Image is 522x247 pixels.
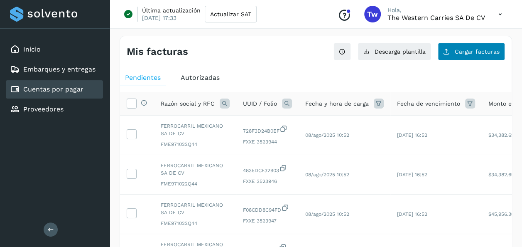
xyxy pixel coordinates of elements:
span: FXXE 3523947 [243,217,292,225]
button: Actualizar SAT [205,6,257,22]
span: UUID / Folio [243,99,277,108]
div: Cuentas por pagar [6,80,103,99]
span: F08CDD8C94FD [243,204,292,214]
button: Descarga plantilla [358,43,431,60]
span: FERROCARRIL MEXICANO SA DE CV [161,201,230,216]
span: Descarga plantilla [375,49,426,54]
span: FERROCARRIL MEXICANO SA DE CV [161,122,230,137]
span: 08/ago/2025 10:52 [305,211,349,217]
span: 728F3D24B0EF [243,125,292,135]
span: 4835DCF32903 [243,164,292,174]
div: Proveedores [6,100,103,119]
p: Última actualización [142,7,201,14]
p: Hola, [387,7,485,14]
span: Fecha de vencimiento [397,99,460,108]
span: FME971022Q44 [161,180,230,188]
span: Actualizar SAT [210,11,251,17]
span: Cargar facturas [455,49,500,54]
a: Cuentas por pagar [23,85,83,93]
span: Razón social y RFC [161,99,215,108]
button: Cargar facturas [438,43,505,60]
span: FXXE 3523946 [243,178,292,185]
span: FERROCARRIL MEXICANO SA DE CV [161,162,230,177]
a: Embarques y entregas [23,65,96,73]
span: Pendientes [125,74,161,82]
span: [DATE] 16:52 [397,211,427,217]
div: Inicio [6,40,103,59]
h4: Mis facturas [127,46,188,58]
span: FXXE 3523944 [243,138,292,146]
span: 08/ago/2025 10:52 [305,172,349,178]
span: Fecha y hora de carga [305,99,369,108]
span: 08/ago/2025 10:52 [305,132,349,138]
span: FME971022Q44 [161,141,230,148]
div: Embarques y entregas [6,60,103,79]
a: Inicio [23,45,41,53]
span: [DATE] 16:52 [397,132,427,138]
span: Autorizadas [181,74,220,82]
span: [DATE] 16:52 [397,172,427,178]
p: [DATE] 17:33 [142,14,176,22]
span: FME971022Q44 [161,220,230,227]
a: Proveedores [23,105,64,113]
p: The western carries SA de CV [387,14,485,22]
